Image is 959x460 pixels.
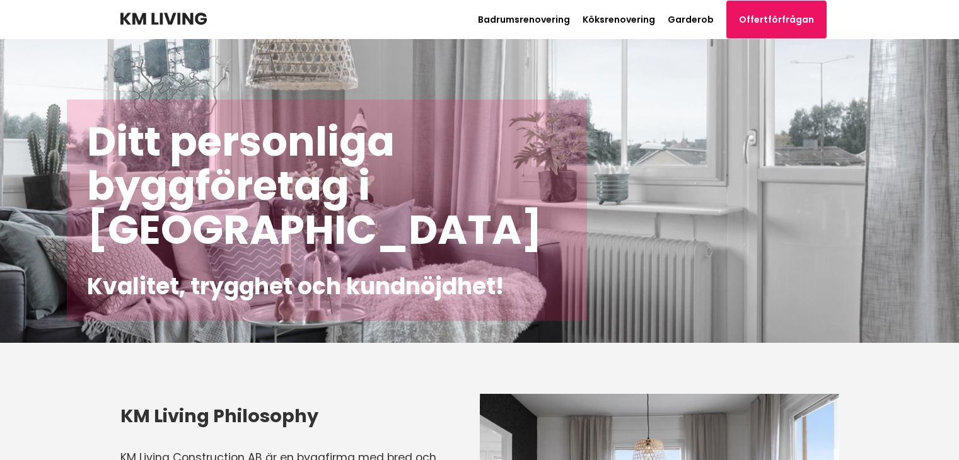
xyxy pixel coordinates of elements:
[87,120,567,252] h1: Ditt personliga byggföretag i [GEOGRAPHIC_DATA]
[120,403,448,428] h3: KM Living Philosophy
[120,13,207,25] img: KM Living
[87,272,567,301] h2: Kvalitet, trygghet och kundnöjdhet!
[478,13,570,26] a: Badrumsrenovering
[668,13,714,26] a: Garderob
[726,1,827,38] a: Offertförfrågan
[583,13,655,26] a: Köksrenovering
